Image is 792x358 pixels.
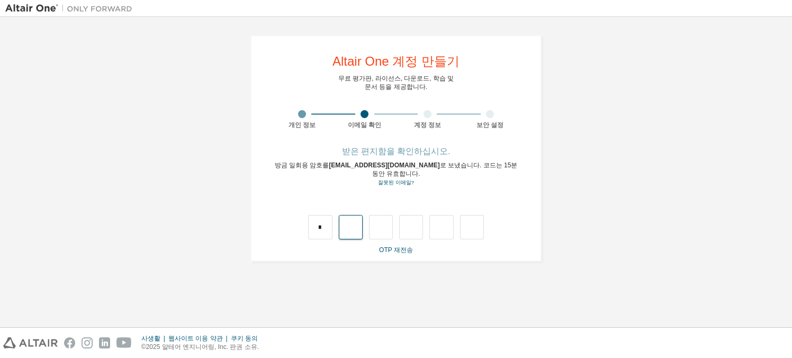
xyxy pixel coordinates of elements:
[334,121,397,129] div: 이메일 확인
[459,121,522,129] div: 보안 설정
[146,343,259,351] font: 2025 알테어 엔지니어링, Inc. 판권 소유.
[5,3,138,14] img: 알테어 원
[271,148,521,155] div: 받은 편지함을 확인하십시오.
[116,337,132,348] img: youtube.svg
[231,334,264,343] div: 쿠키 동의
[271,121,334,129] div: 개인 정보
[332,55,460,68] div: Altair One 계정 만들기
[329,162,439,169] span: [EMAIL_ADDRESS][DOMAIN_NAME]
[141,343,264,352] p: ©
[168,334,231,343] div: 웹사이트 이용 약관
[338,74,454,91] div: 무료 평가판, 라이선스, 다운로드, 학습 및 문서 등을 제공합니다.
[82,337,93,348] img: instagram.svg
[3,337,58,348] img: altair_logo.svg
[396,121,459,129] div: 계정 정보
[99,337,110,348] img: linkedin.svg
[64,337,75,348] img: facebook.svg
[141,334,168,343] div: 사생활
[378,180,414,185] a: Go back to the registration form
[379,246,413,254] a: OTP 재전송
[271,161,521,187] div: 방금 일회용 암호를 로 보냈습니다. 코드는 15분 동안 유효합니다.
